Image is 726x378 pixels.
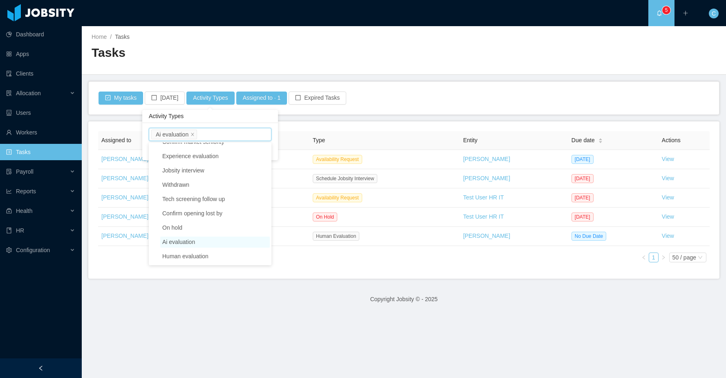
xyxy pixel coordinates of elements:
span: Ai evaluation [156,130,188,139]
a: [PERSON_NAME] [463,175,510,181]
span: Tech screening follow up [160,194,270,205]
a: icon: appstoreApps [6,46,75,62]
a: [PERSON_NAME] [101,213,148,220]
span: Entity [463,137,477,143]
a: [PERSON_NAME] [101,175,148,181]
a: icon: pie-chartDashboard [6,26,75,42]
a: View [662,175,674,181]
a: Home [92,34,107,40]
input: filter select [199,130,200,140]
a: [PERSON_NAME] [101,233,148,239]
a: [PERSON_NAME] [463,156,510,162]
span: Confirm opening lost by [162,210,222,217]
a: Test User HR IT [463,213,504,220]
a: icon: userWorkers [6,124,75,141]
span: Jobsity interview [160,165,270,176]
i: icon: close [190,132,195,137]
span: Withdrawn [162,181,189,188]
span: Tasks [115,34,130,40]
button: Activity Types [186,92,234,105]
span: Assigned to [101,137,131,143]
i: icon: left [641,255,646,260]
div: Activity Types [142,110,278,123]
span: On hold [162,224,182,231]
span: [DATE] [571,193,594,202]
i: icon: caret-down [598,140,603,143]
a: [PERSON_NAME] [101,194,148,201]
span: Experience evaluation [160,151,270,162]
a: View [662,213,674,220]
span: Due date [571,136,595,145]
span: Human Evaluation [313,232,359,241]
span: C [712,9,716,18]
span: Availability Request [313,193,362,202]
i: icon: bell [657,10,662,16]
span: Ai evaluation [160,237,270,248]
i: icon: right [661,255,666,260]
a: icon: profileTasks [6,144,75,160]
p: 5 [665,6,668,14]
span: / [110,34,112,40]
li: Next Page [659,253,668,262]
span: Withdrawn [160,179,270,190]
span: Tech screening follow up [162,196,225,202]
i: icon: down [698,255,703,261]
a: View [662,194,674,201]
span: Reports [16,188,36,195]
i: icon: medicine-box [6,208,12,214]
li: Previous Page [639,253,649,262]
div: 50 / page [672,253,696,262]
span: Allocation [16,90,41,96]
span: On hold [160,222,270,233]
i: icon: line-chart [6,188,12,194]
a: 1 [649,253,658,262]
button: icon: border[DATE] [145,92,185,105]
span: Availability Request [313,155,362,164]
a: icon: robotUsers [6,105,75,121]
span: On Hold [313,212,337,221]
footer: Copyright Jobsity © - 2025 [82,285,726,313]
span: No Due Date [571,232,606,241]
i: icon: solution [6,90,12,96]
i: icon: book [6,228,12,233]
span: Ai evaluation [162,239,195,245]
i: icon: caret-up [598,137,603,139]
span: Configuration [16,247,50,253]
h2: Tasks [92,45,404,61]
span: Confirm opening lost by [160,208,270,219]
span: Jobsity interview [162,167,204,174]
span: [DATE] [571,212,594,221]
a: [PERSON_NAME] [101,156,148,162]
span: [DATE] [571,174,594,183]
span: Type [313,137,325,143]
span: Schedule Jobsity Interview [313,174,377,183]
span: Experience evaluation [162,153,219,159]
span: [DATE] [571,155,594,164]
a: View [662,156,674,162]
span: Payroll [16,168,34,175]
a: Test User HR IT [463,194,504,201]
li: Ai evaluation [151,130,197,139]
span: Human evaluation [162,253,208,259]
i: icon: file-protect [6,169,12,174]
a: View [662,233,674,239]
span: Human evaluation [160,251,270,262]
i: icon: plus [683,10,688,16]
button: icon: borderExpired Tasks [289,92,346,105]
div: Sort [598,137,603,143]
a: [PERSON_NAME] [463,233,510,239]
button: Assigned to · 1 [236,92,287,105]
sup: 5 [662,6,670,14]
a: icon: auditClients [6,65,75,82]
button: icon: check-squareMy tasks [99,92,143,105]
span: Actions [662,137,681,143]
span: HR [16,227,24,234]
span: Health [16,208,32,214]
i: icon: setting [6,247,12,253]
